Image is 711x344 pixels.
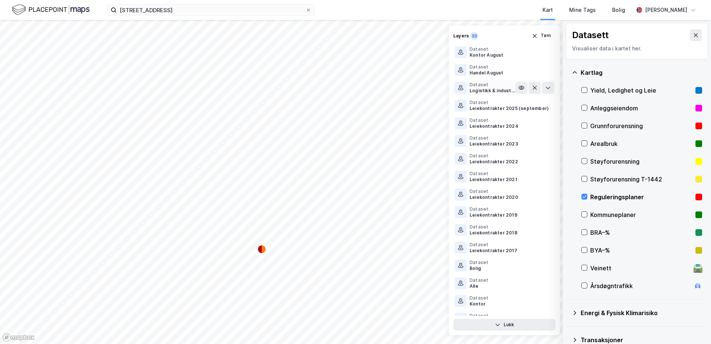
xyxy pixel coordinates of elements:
div: Leiekontrakter 2020 [470,194,518,200]
div: Dataset [470,188,518,194]
div: Bolig [470,265,488,271]
div: Map marker [257,245,266,254]
div: Alle [470,283,488,289]
div: Dataset [470,224,517,230]
div: Leiekontrakter 2019 [470,212,517,218]
button: Tøm [527,30,555,42]
div: [PERSON_NAME] [645,6,687,14]
div: Kartlag [581,68,702,77]
div: Dataset [470,242,517,248]
div: Kommuneplaner [590,210,692,219]
div: Kart [543,6,553,14]
div: Dataset [470,46,504,52]
div: BRA–% [590,228,692,237]
div: Støyforurensning [590,157,692,166]
div: Dataset [470,135,518,141]
div: Kontor [470,301,488,307]
div: Dataset [470,100,549,106]
div: Dataset [470,277,488,283]
div: Yield, Ledighet og Leie [590,86,692,95]
img: logo.f888ab2527a4732fd821a326f86c7f29.svg [12,3,90,16]
div: 🛣️ [693,263,703,273]
div: Handel August [470,70,504,76]
div: Dataset [470,64,504,70]
div: Grunnforurensning [590,121,692,130]
a: Mapbox homepage [2,333,35,342]
div: Leiekontrakter 2025 (september) [470,106,549,111]
div: Støyforurensning T-1442 [590,175,692,184]
div: Reguleringsplaner [590,193,692,201]
div: Leiekontrakter 2017 [470,248,517,254]
iframe: Chat Widget [674,308,711,344]
div: Layers [453,33,469,39]
div: Arealbruk [590,139,692,148]
div: Dataset [470,117,518,123]
div: BYA–% [590,246,692,255]
div: Veinett [590,264,690,273]
input: Søk på adresse, matrikkel, gårdeiere, leietakere eller personer [117,4,306,16]
div: Kontor August [470,52,504,58]
div: Dataset [470,171,517,177]
div: Datasett [572,29,609,41]
div: Dataset [470,153,518,159]
div: Dataset [470,295,488,301]
div: Anleggseiendom [590,104,692,113]
div: Bolig [612,6,625,14]
div: Leiekontrakter 2018 [470,230,517,236]
div: Årsdøgntrafikk [590,281,690,290]
div: Logistikk & industri august [470,88,515,94]
div: Energi & Fysisk Klimarisiko [581,308,702,317]
div: Dataset [470,82,515,88]
div: Kontrollprogram for chat [674,308,711,344]
div: Dataset [470,260,488,265]
div: Leiekontrakter 2021 [470,177,517,183]
div: Dataset [470,313,488,319]
div: Leiekontrakter 2023 [470,141,518,147]
div: Visualiser data i kartet her. [572,44,702,53]
div: Mine Tags [569,6,596,14]
div: Dataset [470,206,517,212]
div: Leiekontrakter 2022 [470,159,518,165]
div: Leiekontrakter 2024 [470,123,518,129]
button: Lukk [453,319,555,331]
div: 33 [470,32,478,40]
